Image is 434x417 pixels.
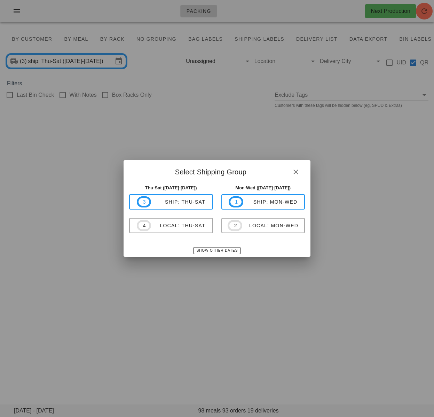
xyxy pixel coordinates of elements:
[129,194,213,210] button: 3ship: Thu-Sat
[235,198,237,206] span: 1
[193,247,241,254] button: Show Other Dates
[196,249,238,252] span: Show Other Dates
[129,218,213,233] button: 4local: Thu-Sat
[243,199,298,205] div: ship: Mon-Wed
[221,194,305,210] button: 1ship: Mon-Wed
[242,223,298,228] div: local: Mon-Wed
[143,222,145,229] span: 4
[234,222,236,229] span: 2
[143,198,145,206] span: 3
[151,223,205,228] div: local: Thu-Sat
[151,199,205,205] div: ship: Thu-Sat
[221,218,305,233] button: 2local: Mon-Wed
[236,185,291,190] strong: Mon-Wed ([DATE]-[DATE])
[145,185,197,190] strong: Thu-Sat ([DATE]-[DATE])
[124,160,310,182] div: Select Shipping Group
